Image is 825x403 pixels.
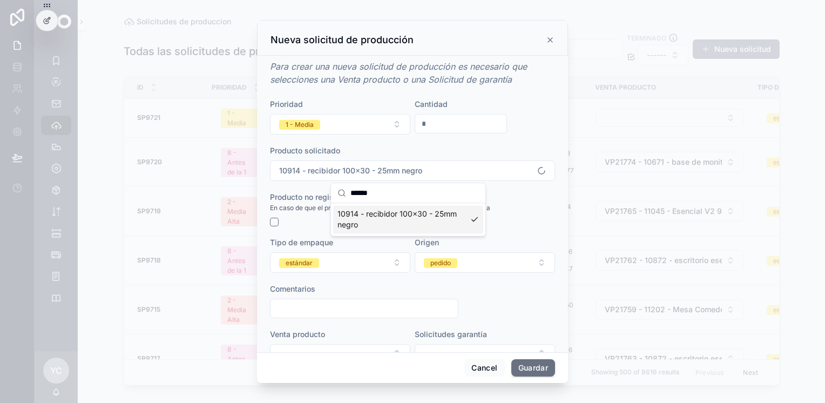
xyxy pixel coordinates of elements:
[270,114,410,135] button: Select Button
[337,209,466,230] span: 10914 - recibidor 100x30 - 25mm negro
[286,258,313,268] div: estándar
[270,160,555,181] button: Select Button
[415,344,555,362] button: Select Button
[430,258,451,268] div: pedido
[271,33,414,46] h3: Nueva solicitud de producción
[270,252,410,273] button: Select Button
[464,359,504,377] button: Cancel
[331,203,485,236] div: Suggestions
[270,344,410,362] button: Select Button
[270,192,353,201] span: Producto no registrado
[415,238,439,247] span: Origen
[270,330,325,339] span: Venta producto
[270,146,340,155] span: Producto solicitado
[511,359,555,377] button: Guardar
[270,284,315,293] span: Comentarios
[270,99,303,109] span: Prioridad
[270,204,490,212] span: En caso de que el producto no esté en la lista anterior, marca esta casilla
[270,61,527,85] em: Para crear una nueva solicitud de producción es necesario que selecciones una Venta producto o un...
[415,330,487,339] span: Solicitudes garantía
[270,238,333,247] span: Tipo de empaque
[415,252,555,273] button: Select Button
[415,99,448,109] span: Cantidad
[279,165,422,176] span: 10914 - recibidor 100x30 - 25mm negro
[286,120,314,130] div: 1 - Media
